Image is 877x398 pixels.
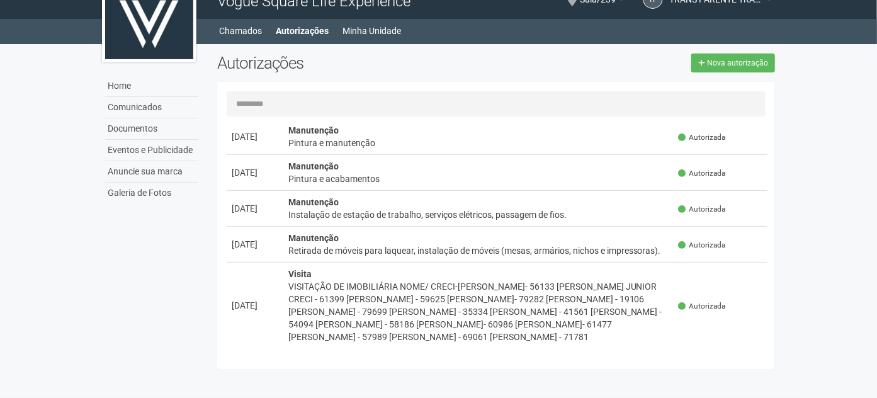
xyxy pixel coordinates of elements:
[105,76,198,97] a: Home
[678,240,725,251] span: Autorizada
[288,233,339,243] strong: Manutenção
[105,161,198,183] a: Anuncie sua marca
[220,22,263,40] a: Chamados
[343,22,402,40] a: Minha Unidade
[678,168,725,179] span: Autorizada
[288,161,339,171] strong: Manutenção
[678,204,725,215] span: Autorizada
[217,54,487,72] h2: Autorizações
[105,183,198,203] a: Galeria de Fotos
[232,130,278,143] div: [DATE]
[707,59,768,67] span: Nova autorização
[105,97,198,118] a: Comunicados
[288,125,339,135] strong: Manutenção
[288,244,669,257] div: Retirada de móveis para laquear, instalação de móveis (mesas, armários, nichos e impressoras).
[232,202,278,215] div: [DATE]
[105,140,198,161] a: Eventos e Publicidade
[691,54,775,72] a: Nova autorização
[276,22,329,40] a: Autorizações
[288,137,669,149] div: Pintura e manutenção
[105,118,198,140] a: Documentos
[678,301,725,312] span: Autorizada
[678,132,725,143] span: Autorizada
[288,173,669,185] div: Pintura e acabamentos
[232,166,278,179] div: [DATE]
[288,197,339,207] strong: Manutenção
[288,269,312,279] strong: Visita
[232,299,278,312] div: [DATE]
[288,208,669,221] div: Instalação de estação de trabalho, serviços elétricos, passagem de fios.
[288,280,669,343] div: VISITAÇÃO DE IMOBILIÁRIA NOME/ CRECI-[PERSON_NAME]- 56133 [PERSON_NAME] JUNIOR CRECI - 61399 [PER...
[232,238,278,251] div: [DATE]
